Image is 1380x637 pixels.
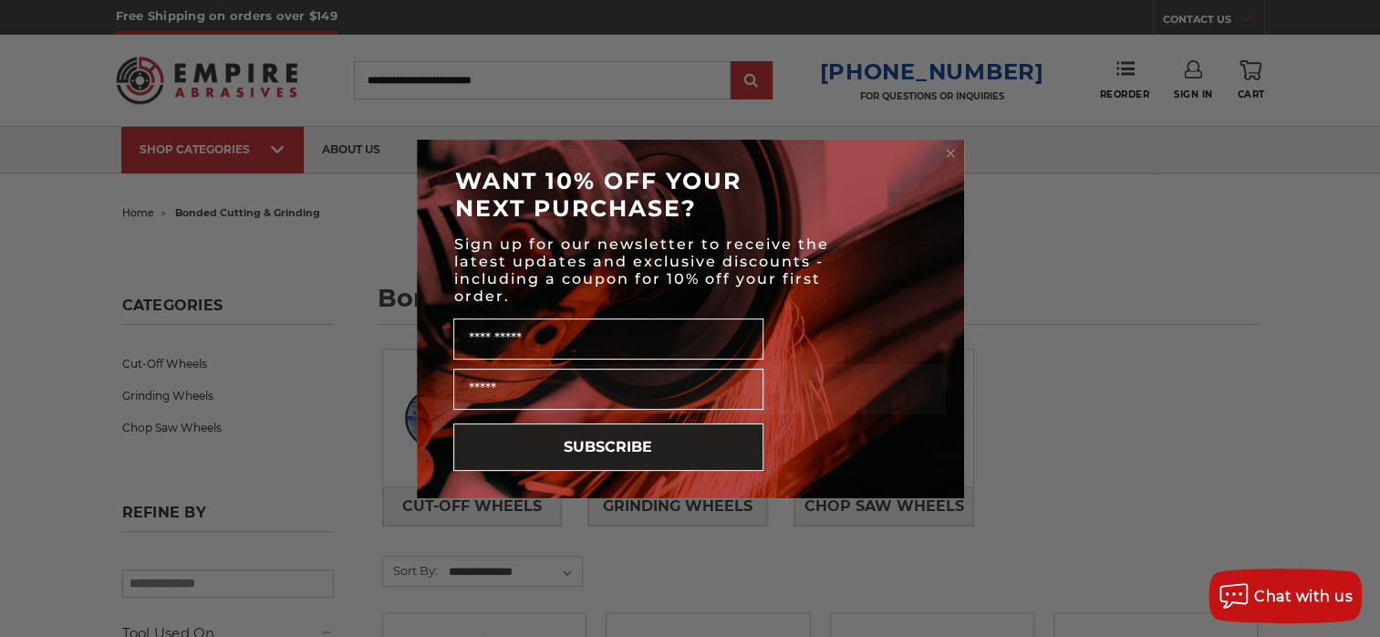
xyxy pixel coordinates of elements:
[455,167,742,222] span: WANT 10% OFF YOUR NEXT PURCHASE?
[941,144,960,162] button: Close dialog
[1209,569,1362,623] button: Chat with us
[453,423,763,471] button: SUBSCRIBE
[453,369,763,410] input: Email
[1254,588,1353,605] span: Chat with us
[454,235,829,305] span: Sign up for our newsletter to receive the latest updates and exclusive discounts - including a co...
